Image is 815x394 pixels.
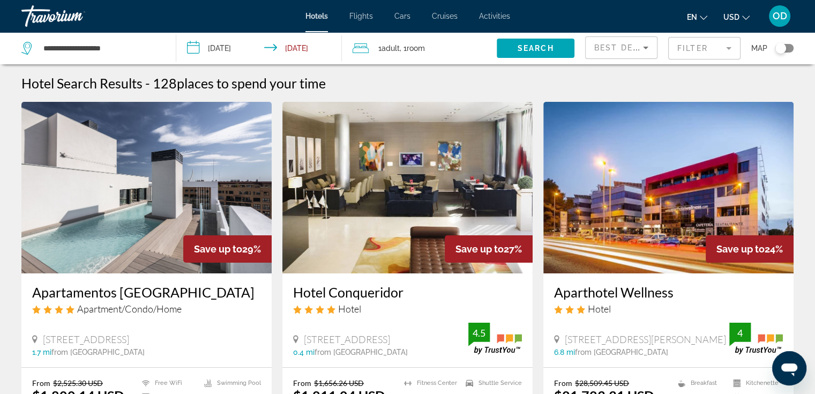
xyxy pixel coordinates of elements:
[32,303,261,315] div: 4 star Apartment
[349,12,373,20] a: Flights
[400,41,425,56] span: , 1
[554,284,783,300] a: Aparthotel Wellness
[594,43,650,52] span: Best Deals
[432,12,458,20] a: Cruises
[21,102,272,273] img: Hotel image
[32,284,261,300] a: Apartamentos [GEOGRAPHIC_DATA]
[293,348,315,356] span: 0.4 mi
[588,303,611,315] span: Hotel
[772,351,806,385] iframe: Кнопка для запуску вікна повідомлень
[460,378,522,388] li: Shuttle Service
[183,235,272,263] div: 29%
[32,348,51,356] span: 1.7 mi
[77,303,182,315] span: Apartment/Condo/Home
[497,39,574,58] button: Search
[304,333,390,345] span: [STREET_ADDRESS]
[399,378,460,388] li: Fitness Center
[479,12,510,20] a: Activities
[382,44,400,53] span: Adult
[314,378,364,388] del: $1,656.26 USD
[672,378,728,388] li: Breakfast
[728,378,783,388] li: Kitchenette
[145,75,150,91] span: -
[773,11,787,21] span: OD
[543,102,794,273] img: Hotel image
[554,303,783,315] div: 3 star Hotel
[51,348,145,356] span: from [GEOGRAPHIC_DATA]
[468,326,490,339] div: 4.5
[407,44,425,53] span: Room
[153,75,326,91] h2: 128
[687,9,707,25] button: Change language
[53,378,103,388] del: $2,525.30 USD
[293,303,522,315] div: 4 star Hotel
[282,102,533,273] img: Hotel image
[468,323,522,354] img: trustyou-badge.svg
[723,9,750,25] button: Change currency
[137,378,199,388] li: Free WiFi
[315,348,408,356] span: from [GEOGRAPHIC_DATA]
[199,378,261,388] li: Swimming Pool
[21,2,129,30] a: Travorium
[554,378,572,388] span: From
[293,284,522,300] a: Hotel Conqueridor
[378,41,400,56] span: 1
[668,36,741,60] button: Filter
[176,32,342,64] button: Check-in date: Sep 24, 2025 Check-out date: Sep 29, 2025
[177,75,326,91] span: places to spend your time
[32,378,50,388] span: From
[394,12,410,20] a: Cars
[554,348,575,356] span: 6.8 mi
[338,303,361,315] span: Hotel
[766,5,794,27] button: User Menu
[716,243,765,255] span: Save up to
[751,41,767,56] span: Map
[565,333,726,345] span: [STREET_ADDRESS][PERSON_NAME]
[575,378,629,388] del: $28,509.45 USD
[518,44,554,53] span: Search
[21,75,143,91] h1: Hotel Search Results
[43,333,129,345] span: [STREET_ADDRESS]
[293,378,311,388] span: From
[194,243,242,255] span: Save up to
[455,243,504,255] span: Save up to
[767,43,794,53] button: Toggle map
[342,32,497,64] button: Travelers: 1 adult, 0 children
[687,13,697,21] span: en
[729,323,783,354] img: trustyou-badge.svg
[575,348,668,356] span: from [GEOGRAPHIC_DATA]
[723,13,739,21] span: USD
[445,235,533,263] div: 27%
[706,235,794,263] div: 24%
[594,41,648,54] mat-select: Sort by
[729,326,751,339] div: 4
[305,12,328,20] a: Hotels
